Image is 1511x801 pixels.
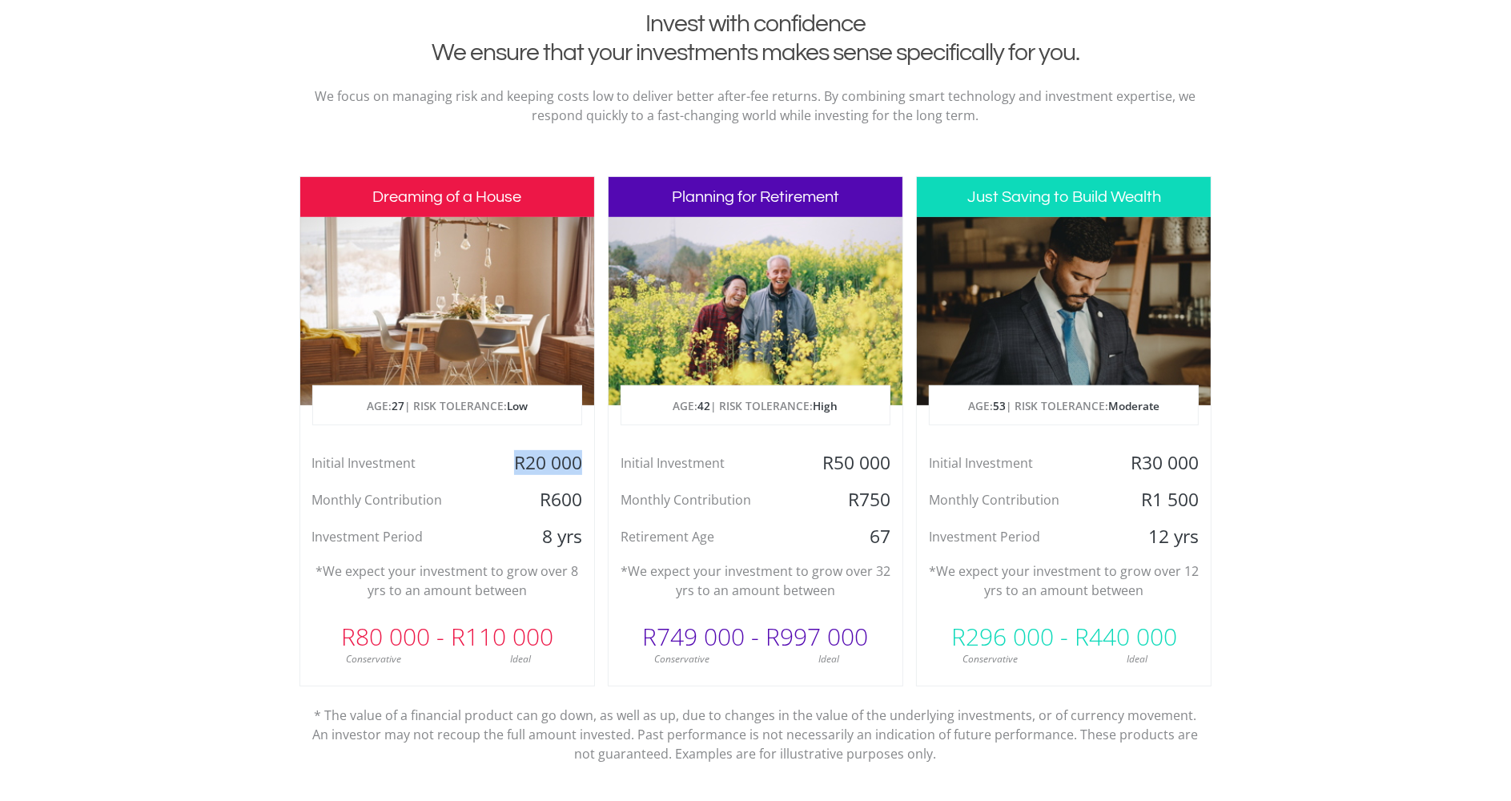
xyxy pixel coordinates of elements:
[507,398,528,413] span: Low
[917,525,1113,549] div: Investment Period
[1064,652,1212,666] div: Ideal
[1113,451,1211,475] div: R30 000
[496,451,593,475] div: R20 000
[621,562,890,600] p: *We expect your investment to grow over 32 yrs to an amount between
[917,451,1113,475] div: Initial Investment
[1108,398,1159,413] span: Moderate
[805,525,902,549] div: 67
[311,10,1200,67] h2: Invest with confidence We ensure that your investments makes sense specifically for you.
[917,652,1064,666] div: Conservative
[311,87,1200,125] p: We focus on managing risk and keeping costs low to deliver better after-fee returns. By combining...
[300,652,448,666] div: Conservative
[929,562,1199,600] p: *We expect your investment to grow over 12 yrs to an amount between
[813,398,838,413] span: High
[496,525,593,549] div: 8 yrs
[313,386,581,426] p: AGE: | RISK TOLERANCE:
[609,451,805,475] div: Initial Investment
[609,177,902,217] h3: Planning for Retirement
[311,686,1200,763] p: * The value of a financial product can go down, as well as up, due to changes in the value of the...
[917,177,1211,217] h3: Just Saving to Build Wealth
[917,613,1211,661] div: R296 000 - R440 000
[300,451,496,475] div: Initial Investment
[300,525,496,549] div: Investment Period
[312,562,582,600] p: *We expect your investment to grow over 8 yrs to an amount between
[805,451,902,475] div: R50 000
[609,488,805,512] div: Monthly Contribution
[755,652,902,666] div: Ideal
[930,386,1198,426] p: AGE: | RISK TOLERANCE:
[993,398,1006,413] span: 53
[609,652,756,666] div: Conservative
[697,398,710,413] span: 42
[609,613,902,661] div: R749 000 - R997 000
[917,488,1113,512] div: Monthly Contribution
[1113,488,1211,512] div: R1 500
[300,613,594,661] div: R80 000 - R110 000
[392,398,404,413] span: 27
[300,177,594,217] h3: Dreaming of a House
[496,488,593,512] div: R600
[621,386,890,426] p: AGE: | RISK TOLERANCE:
[609,525,805,549] div: Retirement Age
[1113,525,1211,549] div: 12 yrs
[300,488,496,512] div: Monthly Contribution
[805,488,902,512] div: R750
[447,652,594,666] div: Ideal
